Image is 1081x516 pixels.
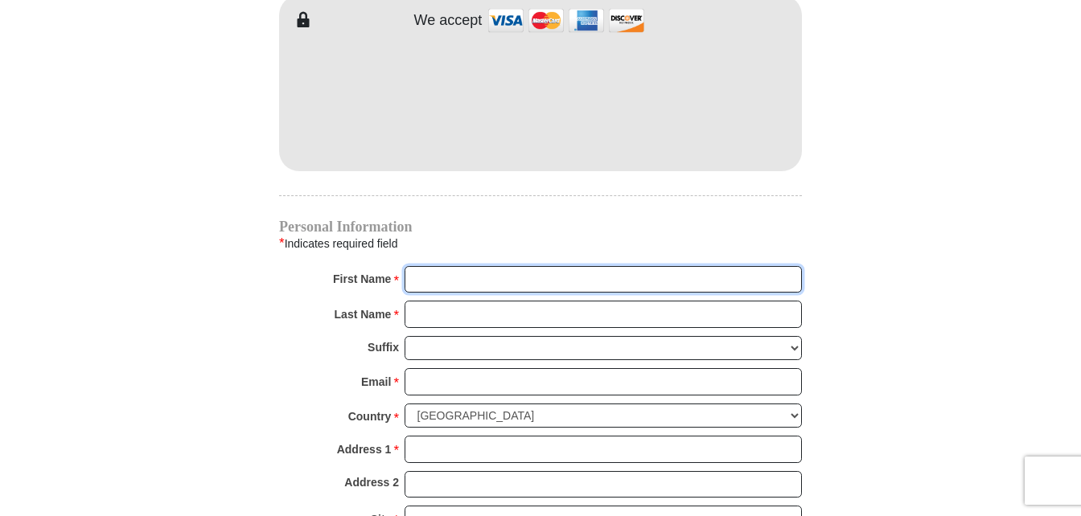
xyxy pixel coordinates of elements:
[333,268,391,290] strong: First Name
[279,220,802,233] h4: Personal Information
[486,3,647,38] img: credit cards accepted
[348,405,392,428] strong: Country
[335,303,392,326] strong: Last Name
[337,438,392,461] strong: Address 1
[361,371,391,393] strong: Email
[344,471,399,493] strong: Address 2
[368,336,399,358] strong: Suffix
[414,12,483,30] h4: We accept
[279,233,802,254] div: Indicates required field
